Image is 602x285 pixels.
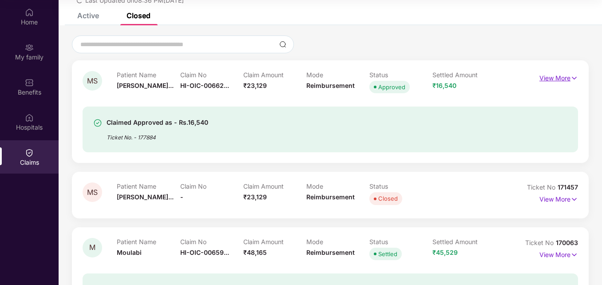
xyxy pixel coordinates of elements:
[243,182,306,190] p: Claim Amount
[25,8,34,17] img: svg+xml;base64,PHN2ZyBpZD0iSG9tZSIgeG1sbnM9Imh0dHA6Ly93d3cudzMub3JnLzIwMDAvc3ZnIiB3aWR0aD0iMjAiIG...
[25,148,34,157] img: svg+xml;base64,PHN2ZyBpZD0iQ2xhaW0iIHhtbG5zPSJodHRwOi8vd3d3LnczLm9yZy8yMDAwL3N2ZyIgd2lkdGg9IjIwIi...
[279,41,286,48] img: svg+xml;base64,PHN2ZyBpZD0iU2VhcmNoLTMyeDMyIiB4bWxucz0iaHR0cDovL3d3dy53My5vcmcvMjAwMC9zdmciIHdpZH...
[306,182,369,190] p: Mode
[243,193,267,201] span: ₹23,129
[525,239,556,246] span: Ticket No
[378,194,398,203] div: Closed
[243,82,267,89] span: ₹23,129
[306,71,369,79] p: Mode
[243,249,267,256] span: ₹48,165
[570,73,578,83] img: svg+xml;base64,PHN2ZyB4bWxucz0iaHR0cDovL3d3dy53My5vcmcvMjAwMC9zdmciIHdpZHRoPSIxNyIgaGVpZ2h0PSIxNy...
[89,244,95,251] span: M
[180,71,243,79] p: Claim No
[180,193,183,201] span: -
[117,82,174,89] span: [PERSON_NAME]...
[117,182,180,190] p: Patient Name
[117,238,180,245] p: Patient Name
[378,83,405,91] div: Approved
[306,249,355,256] span: Reimbursement
[127,11,150,20] div: Closed
[378,249,397,258] div: Settled
[25,43,34,52] img: svg+xml;base64,PHN2ZyB3aWR0aD0iMjAiIGhlaWdodD0iMjAiIHZpZXdCb3g9IjAgMCAyMCAyMCIgZmlsbD0ibm9uZSIgeG...
[87,189,98,196] span: MS
[539,192,578,204] p: View More
[93,119,102,127] img: svg+xml;base64,PHN2ZyBpZD0iU3VjY2Vzcy0zMngzMiIgeG1sbnM9Imh0dHA6Ly93d3cudzMub3JnLzIwMDAvc3ZnIiB3aW...
[25,113,34,122] img: svg+xml;base64,PHN2ZyBpZD0iSG9zcGl0YWxzIiB4bWxucz0iaHR0cDovL3d3dy53My5vcmcvMjAwMC9zdmciIHdpZHRoPS...
[306,193,355,201] span: Reimbursement
[539,248,578,260] p: View More
[432,82,456,89] span: ₹16,540
[570,194,578,204] img: svg+xml;base64,PHN2ZyB4bWxucz0iaHR0cDovL3d3dy53My5vcmcvMjAwMC9zdmciIHdpZHRoPSIxNyIgaGVpZ2h0PSIxNy...
[107,128,208,142] div: Ticket No. - 177884
[107,117,208,128] div: Claimed Approved as - Rs.16,540
[369,71,432,79] p: Status
[243,71,306,79] p: Claim Amount
[556,239,578,246] span: 170063
[558,183,578,191] span: 171457
[306,238,369,245] p: Mode
[369,238,432,245] p: Status
[570,250,578,260] img: svg+xml;base64,PHN2ZyB4bWxucz0iaHR0cDovL3d3dy53My5vcmcvMjAwMC9zdmciIHdpZHRoPSIxNyIgaGVpZ2h0PSIxNy...
[527,183,558,191] span: Ticket No
[77,11,99,20] div: Active
[243,238,306,245] p: Claim Amount
[180,82,229,89] span: HI-OIC-00662...
[539,71,578,83] p: View More
[306,82,355,89] span: Reimbursement
[180,182,243,190] p: Claim No
[432,238,495,245] p: Settled Amount
[25,78,34,87] img: svg+xml;base64,PHN2ZyBpZD0iQmVuZWZpdHMiIHhtbG5zPSJodHRwOi8vd3d3LnczLm9yZy8yMDAwL3N2ZyIgd2lkdGg9Ij...
[180,238,243,245] p: Claim No
[117,71,180,79] p: Patient Name
[432,249,458,256] span: ₹45,529
[87,77,98,85] span: MS
[432,71,495,79] p: Settled Amount
[180,249,229,256] span: HI-OIC-00659...
[369,182,432,190] p: Status
[117,193,174,201] span: [PERSON_NAME]...
[117,249,142,256] span: Moulabi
